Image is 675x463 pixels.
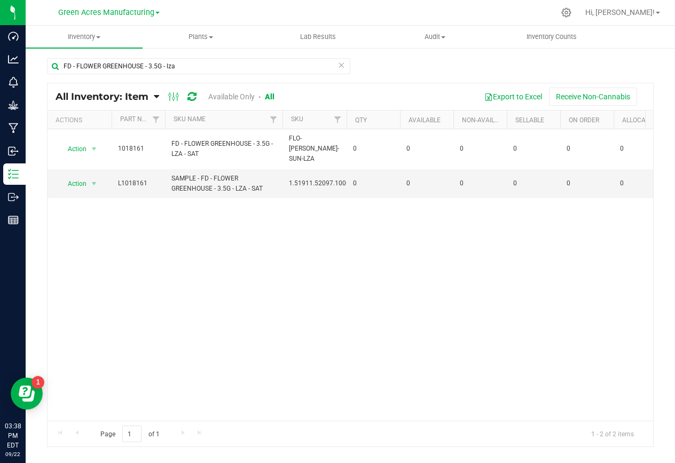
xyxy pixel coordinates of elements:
span: Plants [143,32,259,42]
iframe: Resource center unread badge [32,376,44,389]
span: 0 [567,144,607,154]
span: Clear [337,58,345,72]
span: 0 [460,144,500,154]
span: Inventory [26,32,143,42]
span: 1.51911.52097.1006743.0 [289,178,366,189]
a: Filter [147,111,165,129]
inline-svg: Manufacturing [8,123,19,134]
inline-svg: Analytics [8,54,19,65]
a: All Inventory: Item [56,91,154,103]
span: Page of 1 [91,426,168,442]
span: Audit [377,32,493,42]
span: Action [58,176,87,191]
span: 0 [406,178,447,189]
span: 0 [567,178,607,189]
inline-svg: Monitoring [8,77,19,88]
div: Manage settings [560,7,573,18]
span: 0 [513,178,554,189]
span: Green Acres Manufacturing [58,8,154,17]
input: Search Item Name, Retail Display Name, SKU, Part Number... [47,58,350,74]
inline-svg: Inbound [8,146,19,156]
span: 0 [460,178,500,189]
a: Non-Available [462,116,509,124]
span: 0 [353,178,394,189]
span: SAMPLE - FD - FLOWER GREENHOUSE - 3.5G - LZA - SAT [171,174,276,194]
a: Part Number [120,115,163,123]
span: 0 [620,144,661,154]
a: Inventory Counts [493,26,610,48]
iframe: Resource center [11,378,43,410]
a: Sellable [515,116,544,124]
a: Filter [329,111,347,129]
button: Export to Excel [477,88,549,106]
a: Plants [143,26,260,48]
span: Inventory Counts [512,32,591,42]
span: select [88,176,101,191]
a: All [265,92,274,101]
a: Available Only [208,92,255,101]
span: 0 [620,178,661,189]
inline-svg: Reports [8,215,19,225]
a: Audit [376,26,493,48]
span: Action [58,142,87,156]
span: 1 - 2 of 2 items [583,426,642,442]
a: Inventory [26,26,143,48]
span: 1018161 [118,144,159,154]
inline-svg: Inventory [8,169,19,179]
span: Hi, [PERSON_NAME]! [585,8,655,17]
a: Qty [355,116,367,124]
div: Actions [56,116,107,124]
a: SKU Name [174,115,206,123]
a: Filter [265,111,282,129]
button: Receive Non-Cannabis [549,88,637,106]
span: FLO-[PERSON_NAME]-SUN-LZA [289,134,340,164]
span: 0 [406,144,447,154]
span: 0 [513,144,554,154]
span: select [88,142,101,156]
a: Available [409,116,441,124]
span: L1018161 [118,178,159,189]
inline-svg: Outbound [8,192,19,202]
span: FD - FLOWER GREENHOUSE - 3.5G - LZA - SAT [171,139,276,159]
span: All Inventory: Item [56,91,148,103]
a: On Order [569,116,599,124]
inline-svg: Grow [8,100,19,111]
p: 03:38 PM EDT [5,421,21,450]
a: SKU [291,115,303,123]
a: Lab Results [260,26,376,48]
a: Allocated [622,116,657,124]
inline-svg: Dashboard [8,31,19,42]
span: Lab Results [286,32,350,42]
input: 1 [122,426,142,442]
span: 0 [353,144,394,154]
p: 09/22 [5,450,21,458]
